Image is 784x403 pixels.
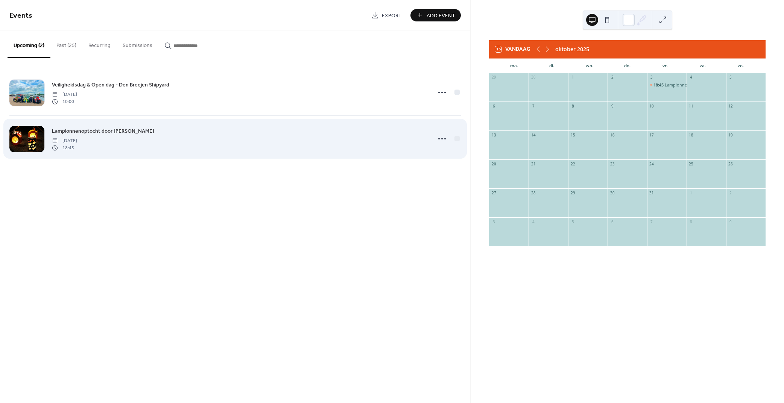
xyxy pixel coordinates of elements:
[531,219,536,224] div: 4
[610,161,615,167] div: 23
[52,144,77,151] span: 18:45
[366,9,407,21] a: Export
[688,190,694,195] div: 1
[728,133,733,138] div: 19
[531,104,536,109] div: 7
[491,190,497,195] div: 27
[491,161,497,167] div: 20
[495,59,533,73] div: ma.
[728,190,733,195] div: 2
[688,75,694,80] div: 4
[52,127,154,135] a: Lampionnenoptocht door [PERSON_NAME]
[410,9,461,21] button: Add Event
[531,75,536,80] div: 30
[684,59,722,73] div: za.
[52,138,77,144] span: [DATE]
[610,133,615,138] div: 16
[491,104,497,109] div: 6
[570,104,576,109] div: 8
[52,98,77,105] span: 10:00
[570,190,576,195] div: 29
[571,59,608,73] div: wo.
[50,30,82,57] button: Past (25)
[653,82,665,88] span: 18:45
[491,133,497,138] div: 13
[570,161,576,167] div: 22
[728,219,733,224] div: 9
[52,80,169,89] a: Veiligheidsdag & Open dag - Den Breejen Shipyard
[570,219,576,224] div: 5
[647,82,687,88] div: Lampionnenoptocht door Boven-Hardinxveld
[649,104,655,109] div: 10
[609,59,646,73] div: do.
[649,133,655,138] div: 17
[610,75,615,80] div: 2
[9,8,32,23] span: Events
[427,12,455,20] span: Add Event
[610,104,615,109] div: 9
[8,30,50,58] button: Upcoming (2)
[688,104,694,109] div: 11
[52,127,154,135] span: Lampionnenoptocht door [PERSON_NAME]
[728,75,733,80] div: 5
[649,219,655,224] div: 7
[491,75,497,80] div: 29
[610,190,615,195] div: 30
[531,133,536,138] div: 14
[492,44,533,54] button: 16Vandaag
[117,30,158,57] button: Submissions
[52,91,77,98] span: [DATE]
[728,161,733,167] div: 26
[533,59,571,73] div: di.
[491,219,497,224] div: 3
[531,190,536,195] div: 28
[555,45,589,53] div: oktober 2025
[688,133,694,138] div: 18
[82,30,117,57] button: Recurring
[688,161,694,167] div: 25
[610,219,615,224] div: 6
[649,190,655,195] div: 31
[649,161,655,167] div: 24
[531,161,536,167] div: 21
[646,59,684,73] div: vr.
[382,12,402,20] span: Export
[728,104,733,109] div: 12
[570,75,576,80] div: 1
[722,59,760,73] div: zo.
[688,219,694,224] div: 8
[665,82,749,88] div: Lampionnenoptocht door [PERSON_NAME]
[649,75,655,80] div: 3
[570,133,576,138] div: 15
